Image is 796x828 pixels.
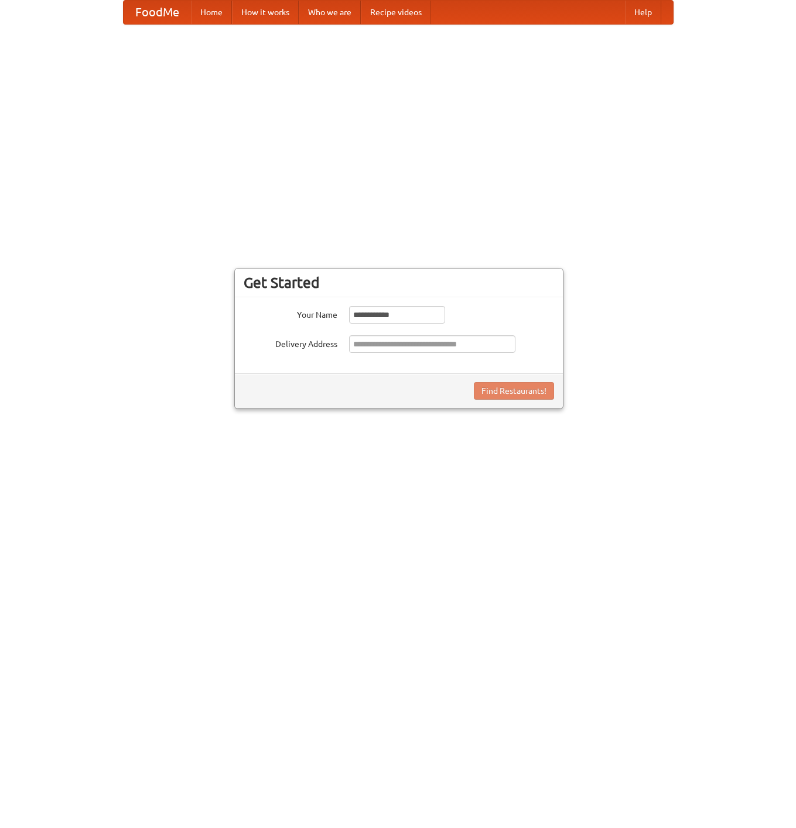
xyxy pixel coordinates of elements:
a: Recipe videos [361,1,431,24]
a: FoodMe [124,1,191,24]
a: Who we are [299,1,361,24]
h3: Get Started [244,274,554,291]
a: How it works [232,1,299,24]
button: Find Restaurants! [474,382,554,400]
a: Home [191,1,232,24]
a: Help [625,1,661,24]
label: Delivery Address [244,335,337,350]
label: Your Name [244,306,337,321]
